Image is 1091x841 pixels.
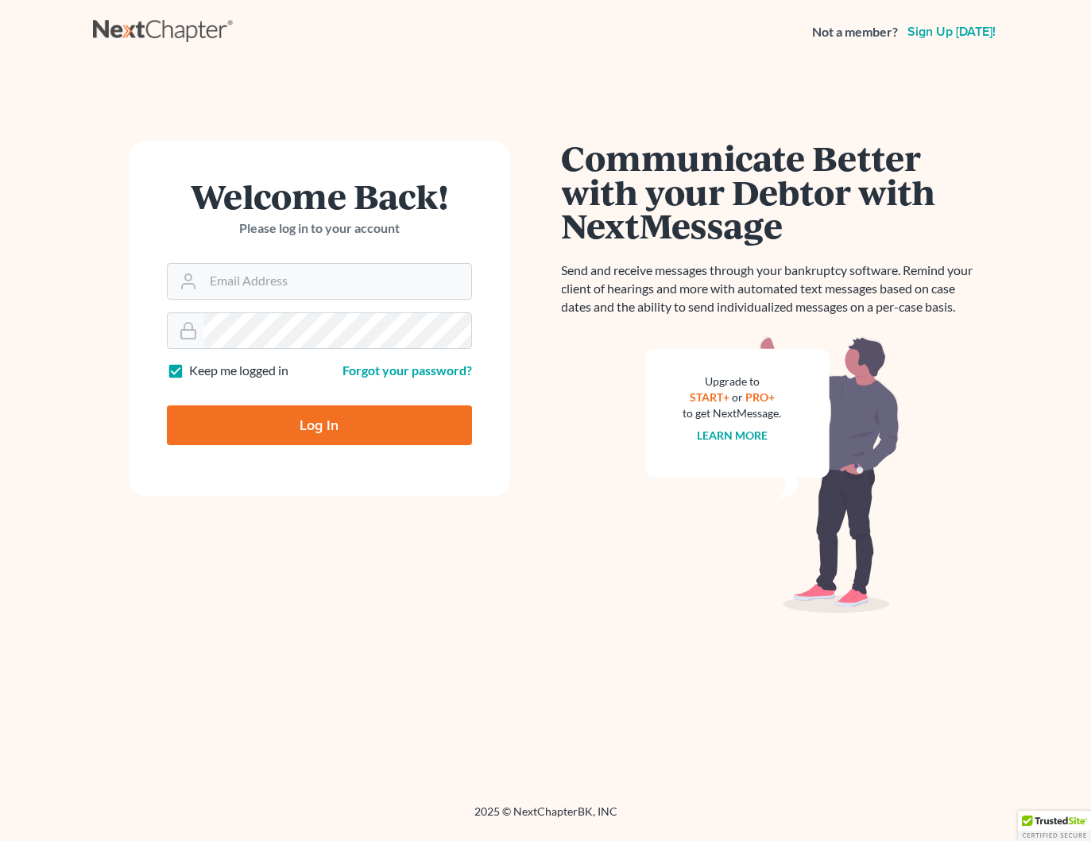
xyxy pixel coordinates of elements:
[167,405,472,445] input: Log In
[904,25,999,38] a: Sign up [DATE]!
[167,179,472,213] h1: Welcome Back!
[697,428,768,442] a: Learn more
[645,335,899,614] img: nextmessage_bg-59042aed3d76b12b5cd301f8e5b87938c9018125f34e5fa2b7a6b67550977c72.svg
[342,362,472,378] a: Forgot your password?
[562,262,983,316] p: Send and receive messages through your bankruptcy software. Remind your client of hearings and mo...
[93,804,999,832] div: 2025 © NextChapterBK, INC
[732,390,743,404] span: or
[812,23,898,41] strong: Not a member?
[203,264,471,299] input: Email Address
[683,405,782,421] div: to get NextMessage.
[1018,811,1091,841] div: TrustedSite Certified
[562,141,983,242] h1: Communicate Better with your Debtor with NextMessage
[167,219,472,238] p: Please log in to your account
[690,390,729,404] a: START+
[189,362,288,380] label: Keep me logged in
[683,374,782,389] div: Upgrade to
[745,390,775,404] a: PRO+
